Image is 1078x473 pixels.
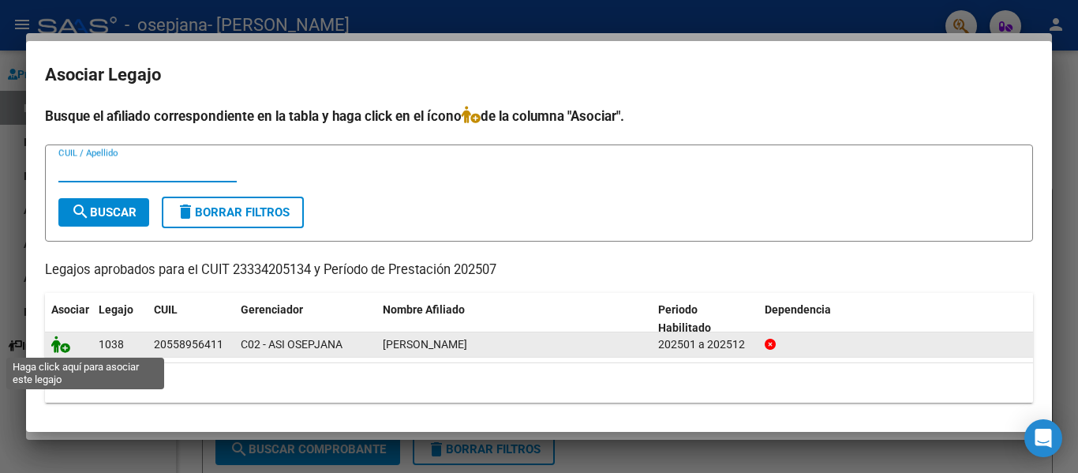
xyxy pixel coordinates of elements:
span: C02 - ASI OSEPJANA [241,338,342,351]
span: Buscar [71,205,137,220]
p: Legajos aprobados para el CUIT 23334205134 y Período de Prestación 202507 [45,261,1033,280]
span: Dependencia [765,303,831,316]
mat-icon: delete [176,202,195,221]
span: Periodo Habilitado [658,303,711,334]
div: 1 registros [45,363,1033,403]
div: 20558956411 [154,336,223,354]
div: Open Intercom Messenger [1024,419,1062,457]
span: ALDEMIRO IAN THOMAS [383,338,467,351]
span: Nombre Afiliado [383,303,465,316]
datatable-header-cell: CUIL [148,293,234,345]
span: 1038 [99,338,124,351]
span: Borrar Filtros [176,205,290,220]
span: Legajo [99,303,133,316]
span: CUIL [154,303,178,316]
span: Asociar [51,303,89,316]
datatable-header-cell: Legajo [92,293,148,345]
datatable-header-cell: Periodo Habilitado [652,293,758,345]
button: Buscar [58,198,149,227]
button: Borrar Filtros [162,197,304,228]
h4: Busque el afiliado correspondiente en la tabla y haga click en el ícono de la columna "Asociar". [45,106,1033,126]
span: Gerenciador [241,303,303,316]
datatable-header-cell: Gerenciador [234,293,376,345]
mat-icon: search [71,202,90,221]
h2: Asociar Legajo [45,60,1033,90]
datatable-header-cell: Dependencia [758,293,1034,345]
div: 202501 a 202512 [658,336,752,354]
datatable-header-cell: Nombre Afiliado [376,293,652,345]
datatable-header-cell: Asociar [45,293,92,345]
